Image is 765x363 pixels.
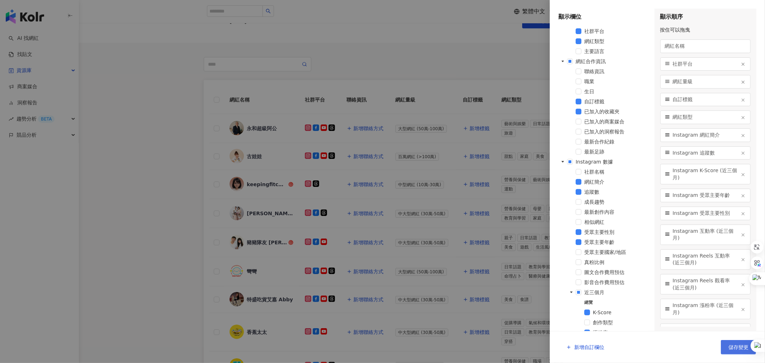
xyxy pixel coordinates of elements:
[584,38,604,44] span: 網紅類型
[574,344,604,350] span: 新增自訂欄位
[673,228,738,242] span: Instagram 互動率 (近三個月)
[584,127,649,136] span: 已加入的洞察報告
[593,310,611,315] span: K-Score
[673,192,738,199] span: Instagram 受眾主要年齡
[660,93,751,107] div: 自訂標籤
[584,208,649,216] span: 最新創作內容
[584,48,604,54] span: 主要語言
[584,89,594,94] span: 生日
[660,299,751,319] div: Instagram 漲粉率 (近三個月)
[584,79,594,84] span: 職業
[584,219,604,225] span: 相似網紅
[584,37,649,46] span: 網紅類型
[660,75,751,89] div: 網紅量級
[584,107,649,116] span: 已加入的收藏夾
[593,330,608,335] span: 漲粉率
[584,27,649,36] span: 社群平台
[584,239,614,245] span: 受眾主要年齡
[673,302,738,316] span: Instagram 漲粉率 (近三個月)
[721,340,756,354] button: 儲存變更
[673,277,738,291] span: Instagram Reels 觀看率 (近三個月)
[660,128,751,142] div: Instagram 網紅簡介
[584,28,604,34] span: 社群平台
[584,139,614,145] span: 最新合作紀錄
[660,13,751,21] div: 顯示順序
[584,169,604,175] span: 社群名稱
[584,117,649,126] span: 已加入的商案媒合
[593,318,649,327] span: 創作類型
[584,99,604,104] span: 自訂標籤
[558,13,649,21] div: 顯示欄位
[660,225,751,245] div: Instagram 互動率 (近三個月)
[584,229,614,235] span: 受眾主要性別
[673,150,738,157] span: Instagram 追蹤數
[728,344,749,350] span: 儲存變更
[673,167,738,181] span: Instagram K-Score (近三個月)
[660,110,751,124] div: 網紅類型
[584,149,604,155] span: 最新足跡
[561,60,565,63] span: caret-down
[584,258,649,267] span: 真粉比例
[584,129,624,135] span: 已加入的洞察報告
[584,178,649,186] span: 網紅簡介
[665,43,746,50] span: 網紅名稱
[673,96,738,103] span: 自訂標籤
[584,269,624,275] span: 圖文合作費用預估
[584,188,649,196] span: 追蹤數
[584,248,649,256] span: 受眾主要國家/地區
[593,308,649,317] span: K-Score
[576,159,613,165] span: Instagram 數據
[660,274,751,294] div: Instagram Reels 觀看率 (近三個月)
[584,179,604,185] span: 網紅簡介
[584,147,649,156] span: 最新足跡
[584,109,619,114] span: 已加入的收藏夾
[570,291,573,294] span: caret-down
[584,189,599,195] span: 追蹤數
[576,57,649,66] span: 網紅合作資訊
[584,268,649,277] span: 圖文合作費用預估
[584,69,604,74] span: 聯絡資訊
[660,189,751,202] div: Instagram 受眾主要年齡
[584,298,649,307] div: 總覽
[584,249,626,255] span: 受眾主要國家/地區
[660,27,751,34] div: 按住可以拖曳
[584,47,649,56] span: 主要語言
[584,168,649,176] span: 社群名稱
[584,198,649,206] span: 成長趨勢
[584,289,604,295] span: 近三個月
[660,164,751,184] div: Instagram K-Score (近三個月)
[584,288,649,297] span: 近三個月
[660,249,751,270] div: Instagram Reels 互動率 (近三個月)
[673,253,738,267] span: Instagram Reels 互動率 (近三個月)
[673,114,738,121] span: 網紅類型
[673,78,738,85] span: 網紅量級
[584,67,649,76] span: 聯絡資訊
[584,278,649,287] span: 影音合作費用預估
[584,119,624,124] span: 已加入的商案媒合
[576,157,649,166] span: Instagram 數據
[593,320,613,325] span: 創作類型
[673,132,738,139] span: Instagram 網紅簡介
[584,199,604,205] span: 成長趨勢
[584,228,649,236] span: 受眾主要性別
[660,324,751,337] div: YouTube 追蹤數
[584,218,649,226] span: 相似網紅
[584,209,614,215] span: 最新創作內容
[576,58,606,64] span: 網紅合作資訊
[584,77,649,86] span: 職業
[584,137,649,146] span: 最新合作紀錄
[584,279,624,285] span: 影音合作費用預估
[584,259,604,265] span: 真粉比例
[660,207,751,220] div: Instagram 受眾主要性別
[673,210,738,217] span: Instagram 受眾主要性別
[584,97,649,106] span: 自訂標籤
[673,61,738,68] span: 社群平台
[584,238,649,246] span: 受眾主要年齡
[559,340,612,354] button: 新增自訂欄位
[561,160,565,164] span: caret-down
[593,328,649,337] span: 漲粉率
[660,146,751,160] div: Instagram 追蹤數
[584,87,649,96] span: 生日
[660,57,751,71] div: 社群平台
